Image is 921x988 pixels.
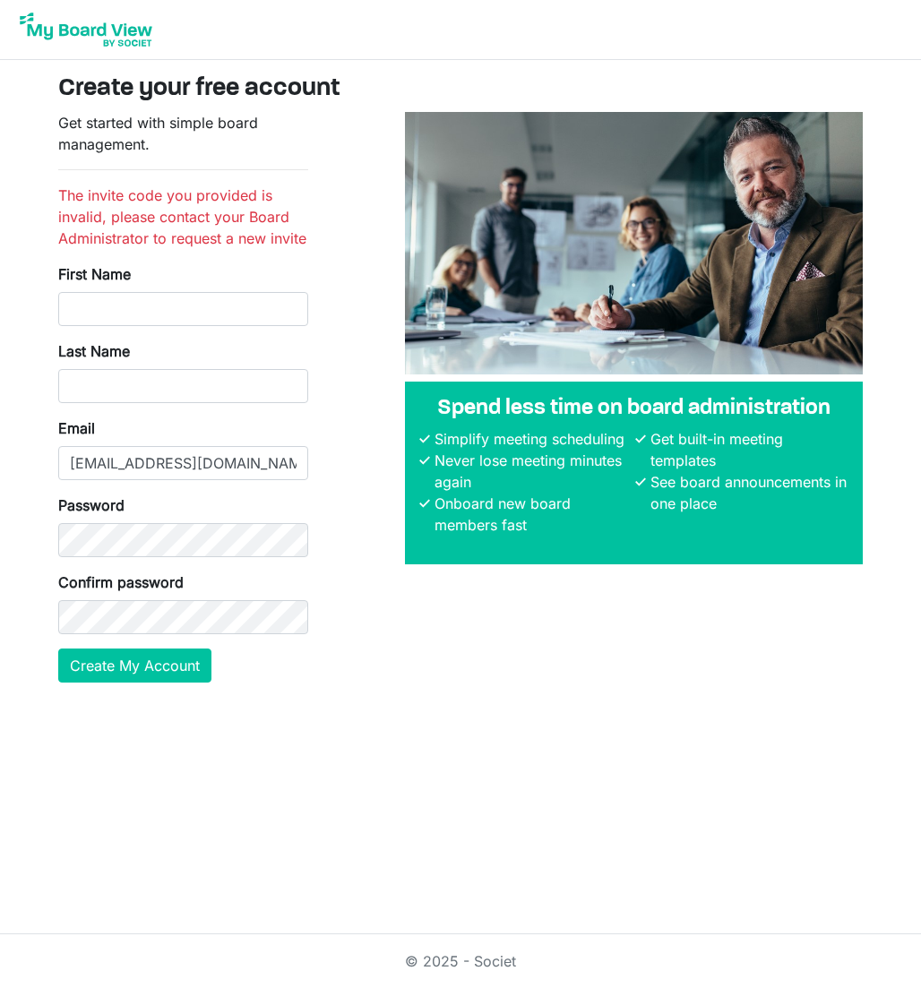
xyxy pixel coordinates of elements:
[58,649,211,683] button: Create My Account
[58,185,308,249] li: The invite code you provided is invalid, please contact your Board Administrator to request a new...
[430,493,633,536] li: Onboard new board members fast
[646,471,848,514] li: See board announcements in one place
[58,263,131,285] label: First Name
[430,428,633,450] li: Simplify meeting scheduling
[276,298,297,320] keeper-lock: Open Keeper Popup
[58,74,863,105] h3: Create your free account
[646,428,848,471] li: Get built-in meeting templates
[405,952,516,970] a: © 2025 - Societ
[58,340,130,362] label: Last Name
[58,571,184,593] label: Confirm password
[14,7,158,52] img: My Board View Logo
[419,396,848,422] h4: Spend less time on board administration
[58,417,95,439] label: Email
[430,450,633,493] li: Never lose meeting minutes again
[58,494,125,516] label: Password
[405,112,863,374] img: A photograph of board members sitting at a table
[58,114,258,153] span: Get started with simple board management.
